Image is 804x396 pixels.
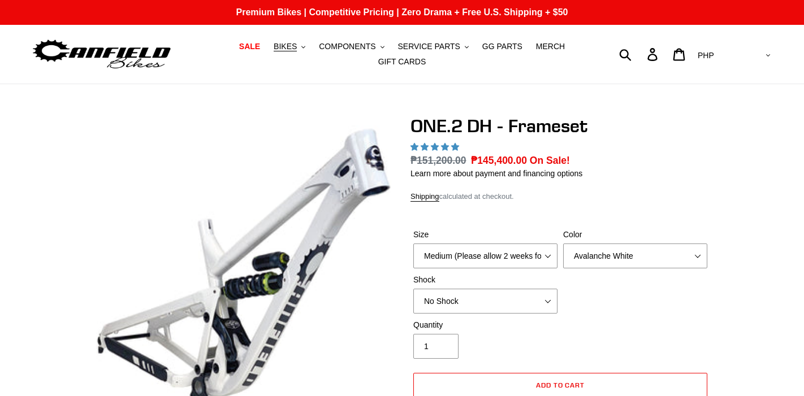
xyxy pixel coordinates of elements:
[373,54,432,69] a: GIFT CARDS
[471,155,527,166] span: ₱145,400.00
[563,229,707,241] label: Color
[397,42,460,51] span: SERVICE PARTS
[482,42,522,51] span: GG PARTS
[530,153,570,168] span: On Sale!
[313,39,390,54] button: COMPONENTS
[319,42,375,51] span: COMPONENTS
[625,42,654,67] input: Search
[268,39,311,54] button: BIKES
[410,115,710,137] h1: ONE.2 DH - Frameset
[477,39,528,54] a: GG PARTS
[536,42,565,51] span: MERCH
[536,381,585,389] span: Add to cart
[239,42,260,51] span: SALE
[410,155,466,166] s: ₱151,200.00
[413,319,557,331] label: Quantity
[31,37,172,72] img: Canfield Bikes
[530,39,570,54] a: MERCH
[410,192,439,202] a: Shipping
[392,39,474,54] button: SERVICE PARTS
[378,57,426,67] span: GIFT CARDS
[413,229,557,241] label: Size
[234,39,266,54] a: SALE
[410,142,461,151] span: 5.00 stars
[413,274,557,286] label: Shock
[274,42,297,51] span: BIKES
[410,169,582,178] a: Learn more about payment and financing options
[410,191,710,202] div: calculated at checkout.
